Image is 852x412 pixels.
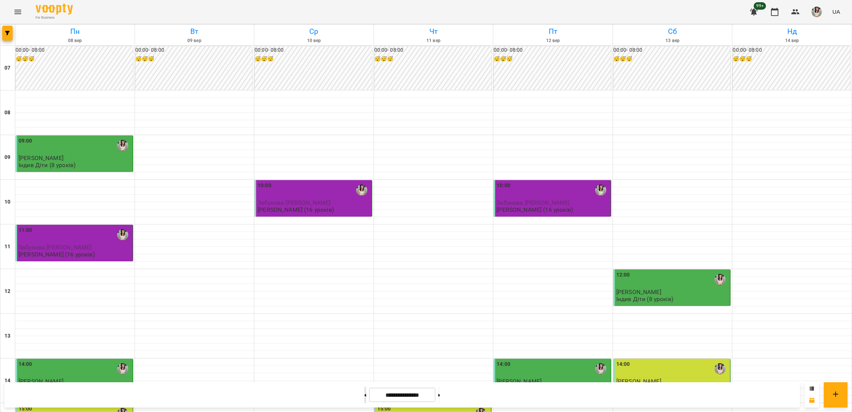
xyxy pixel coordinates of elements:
[19,226,32,234] label: 11:00
[16,26,133,37] h6: Пн
[117,363,128,374] img: Вікторія Якимечко
[714,363,726,374] img: Вікторія Якимечко
[374,55,492,63] h6: 😴😴😴
[494,37,611,44] h6: 12 вер
[19,251,95,258] p: [PERSON_NAME] (16 уроків)
[375,37,492,44] h6: 11 вер
[375,26,492,37] h6: Чт
[616,288,661,296] span: [PERSON_NAME]
[255,55,372,63] h6: 😴😴😴
[616,360,630,368] label: 14:00
[714,274,726,285] img: Вікторія Якимечко
[16,55,133,63] h6: 😴😴😴
[255,46,372,54] h6: 00:00 - 08:00
[16,46,133,54] h6: 00:00 - 08:00
[4,243,10,251] h6: 11
[733,26,851,37] h6: Нд
[36,4,73,15] img: Voopty Logo
[255,37,372,44] h6: 10 вер
[4,109,10,117] h6: 08
[19,162,75,168] p: Індив Діти (8 уроків)
[117,140,128,151] img: Вікторія Якимечко
[4,287,10,296] h6: 12
[494,55,611,63] h6: 😴😴😴
[4,332,10,340] h6: 13
[616,271,630,279] label: 12:00
[497,182,510,190] label: 10:00
[16,37,133,44] h6: 08 вер
[117,229,128,240] img: Вікторія Якимечко
[19,360,32,368] label: 14:00
[19,154,64,162] span: [PERSON_NAME]
[4,64,10,72] h6: 07
[754,2,766,10] span: 99+
[136,26,253,37] h6: Вт
[374,46,492,54] h6: 00:00 - 08:00
[4,153,10,162] h6: 09
[595,363,606,374] img: Вікторія Якимечко
[4,198,10,206] h6: 10
[497,199,569,206] span: Забунова [PERSON_NAME]
[258,182,271,190] label: 10:00
[36,15,73,20] span: For Business
[494,46,611,54] h6: 00:00 - 08:00
[258,199,330,206] span: Забунова [PERSON_NAME]
[832,8,840,16] span: UA
[811,7,822,17] img: 2a7e41675b8cddfc6659cbc34865a559.png
[258,207,334,213] p: [PERSON_NAME] (16 уроків)
[829,5,843,19] button: UA
[356,185,367,196] img: Вікторія Якимечко
[595,185,606,196] img: Вікторія Якимечко
[614,26,731,37] h6: Сб
[613,46,731,54] h6: 00:00 - 08:00
[255,26,372,37] h6: Ср
[613,55,731,63] h6: 😴😴😴
[136,37,253,44] h6: 09 вер
[494,26,611,37] h6: Пт
[497,360,510,368] label: 14:00
[733,55,850,63] h6: 😴😴😴
[9,3,27,21] button: Menu
[4,377,10,385] h6: 14
[614,37,731,44] h6: 13 вер
[135,46,253,54] h6: 00:00 - 08:00
[733,46,850,54] h6: 00:00 - 08:00
[497,207,573,213] p: [PERSON_NAME] (16 уроків)
[616,296,673,302] p: Індив Діти (8 уроків)
[19,137,32,145] label: 09:00
[733,37,851,44] h6: 14 вер
[135,55,253,63] h6: 😴😴😴
[19,244,91,251] span: Забунова [PERSON_NAME]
